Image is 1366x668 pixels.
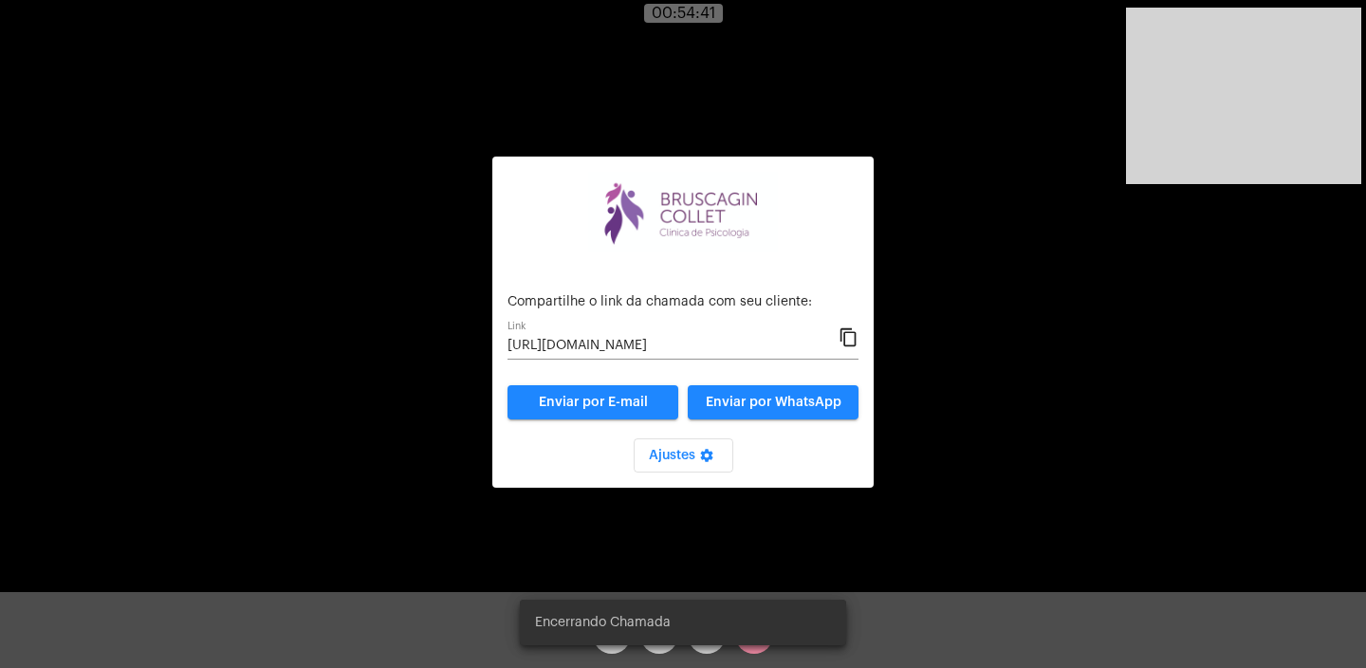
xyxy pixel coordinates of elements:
button: Ajustes [634,438,733,473]
span: Enviar por WhatsApp [706,396,841,409]
button: Enviar por WhatsApp [688,385,858,419]
a: Enviar por E-mail [508,385,678,419]
span: Enviar por E-mail [539,396,648,409]
mat-icon: content_copy [839,326,858,349]
span: Encerrando Chamada [535,613,671,632]
img: bdd31f1e-573f-3f90-f05a-aecdfb595b2a.png [588,172,778,252]
span: 00:54:41 [652,6,715,21]
p: Compartilhe o link da chamada com seu cliente: [508,295,858,309]
mat-icon: settings [695,448,718,471]
span: Ajustes [649,449,718,462]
